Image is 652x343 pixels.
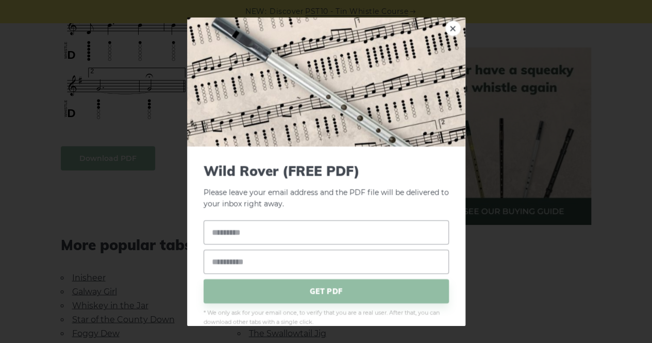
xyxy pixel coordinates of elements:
span: * We only ask for your email once, to verify that you are a real user. After that, you can downlo... [204,308,449,327]
p: Please leave your email address and the PDF file will be delivered to your inbox right away. [204,162,449,210]
img: Tin Whistle Tab Preview [187,17,465,146]
a: × [445,20,461,36]
span: Wild Rover (FREE PDF) [204,162,449,178]
span: GET PDF [204,279,449,303]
